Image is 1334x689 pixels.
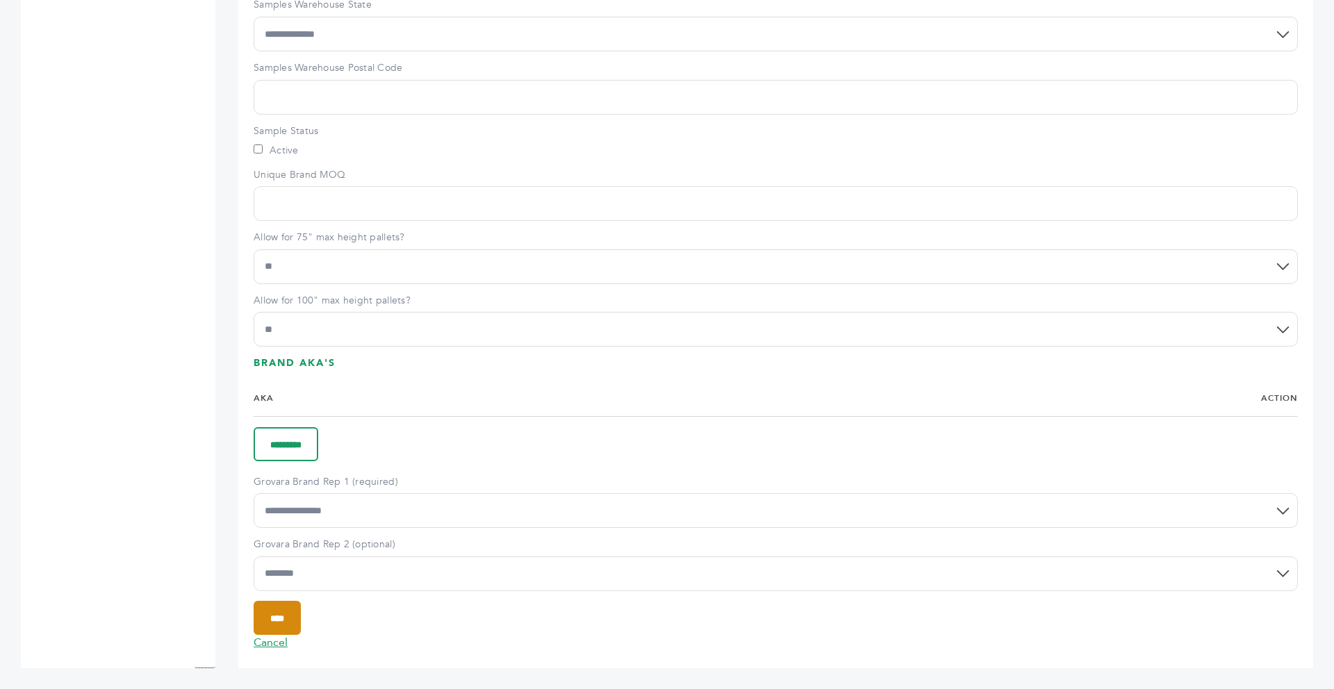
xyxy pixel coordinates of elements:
[254,538,1298,551] label: Grovara Brand Rep 2 (optional)
[254,231,1298,244] label: Allow for 75" max height pallets?
[254,168,1298,182] label: Unique Brand MOQ
[254,392,274,404] strong: AKA
[254,635,288,650] a: Cancel
[1261,392,1298,404] strong: Action
[254,144,299,157] label: Active
[254,61,1298,75] label: Samples Warehouse Postal Code
[254,475,1298,489] label: Grovara Brand Rep 1 (required)
[254,294,1298,308] label: Allow for 100" max height pallets?
[254,124,1298,138] label: Sample Status
[254,144,263,153] input: Active
[254,356,1298,381] h3: Brand AKA's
